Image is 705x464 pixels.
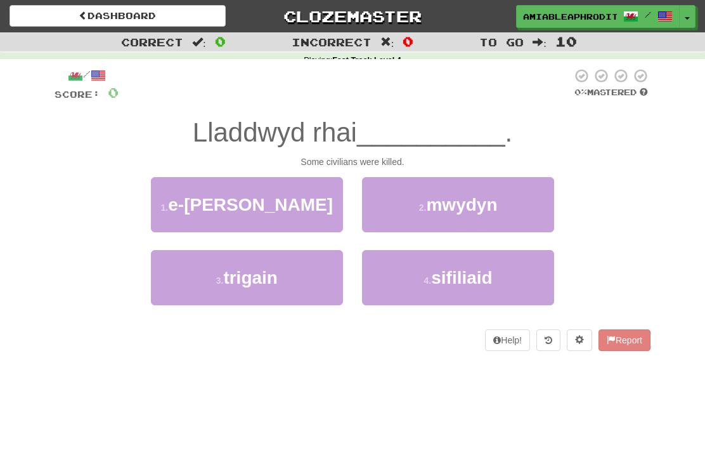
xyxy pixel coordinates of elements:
small: 4 . [424,275,432,286]
span: 0 [215,34,226,49]
button: Report [598,329,650,351]
button: Help! [485,329,530,351]
a: Clozemaster [245,5,461,27]
button: 3.trigain [151,250,343,305]
span: To go [479,36,524,48]
span: Incorrect [292,36,372,48]
small: 2 . [419,202,427,213]
span: 0 [108,84,119,100]
strong: Fast Track Level 4 [332,56,401,65]
span: amiableaphrodite [523,11,617,22]
span: trigain [223,268,278,288]
div: Mastered [572,87,650,98]
button: 4.sifiliaid [362,250,554,305]
span: Score: [55,89,100,100]
small: 3 . [216,275,224,286]
div: Some civilians were killed. [55,156,650,168]
span: e-[PERSON_NAME] [168,195,333,215]
span: Correct [121,36,183,48]
span: sifiliaid [431,268,492,288]
span: Lladdwyd rhai [193,117,357,147]
span: mwydyn [426,195,497,215]
span: 0 [403,34,413,49]
small: 1 . [161,202,169,213]
button: 2.mwydyn [362,177,554,232]
button: 1.e-[PERSON_NAME] [151,177,343,232]
span: 10 [555,34,577,49]
span: . [505,117,513,147]
a: amiableaphrodite / [516,5,680,28]
span: : [533,37,547,48]
div: / [55,68,119,84]
span: / [645,10,651,19]
span: 0 % [574,87,587,97]
span: : [380,37,394,48]
button: Round history (alt+y) [536,329,560,351]
span: __________ [357,117,505,147]
span: : [192,37,206,48]
a: Dashboard [10,5,226,27]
